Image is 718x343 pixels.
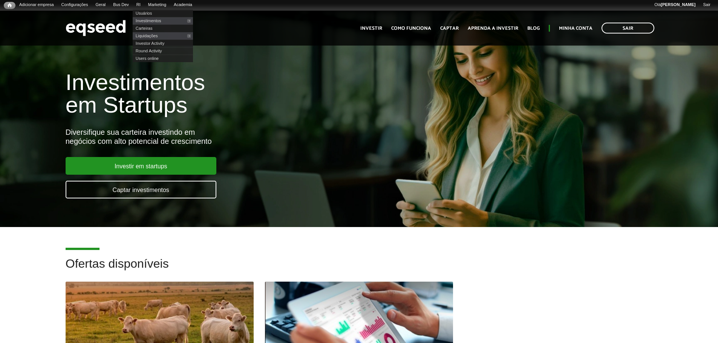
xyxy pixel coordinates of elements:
a: Usuários [133,9,193,17]
a: Marketing [144,2,170,8]
a: Bus Dev [109,2,133,8]
a: Minha conta [559,26,592,31]
a: Sair [602,23,654,34]
a: Academia [170,2,196,8]
a: Configurações [58,2,92,8]
img: EqSeed [66,18,126,38]
a: Geral [92,2,109,8]
span: Início [8,3,12,8]
a: Como funciona [391,26,431,31]
a: Investir em startups [66,157,216,175]
a: RI [133,2,144,8]
a: Olá[PERSON_NAME] [651,2,699,8]
h1: Investimentos em Startups [66,71,413,116]
a: Sair [699,2,714,8]
div: Diversifique sua carteira investindo em negócios com alto potencial de crescimento [66,128,413,146]
strong: [PERSON_NAME] [661,2,695,7]
a: Adicionar empresa [15,2,58,8]
a: Início [4,2,15,9]
a: Blog [527,26,540,31]
a: Captar [440,26,459,31]
a: Captar investimentos [66,181,216,198]
h2: Ofertas disponíveis [66,257,653,282]
a: Investir [360,26,382,31]
a: Aprenda a investir [468,26,518,31]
